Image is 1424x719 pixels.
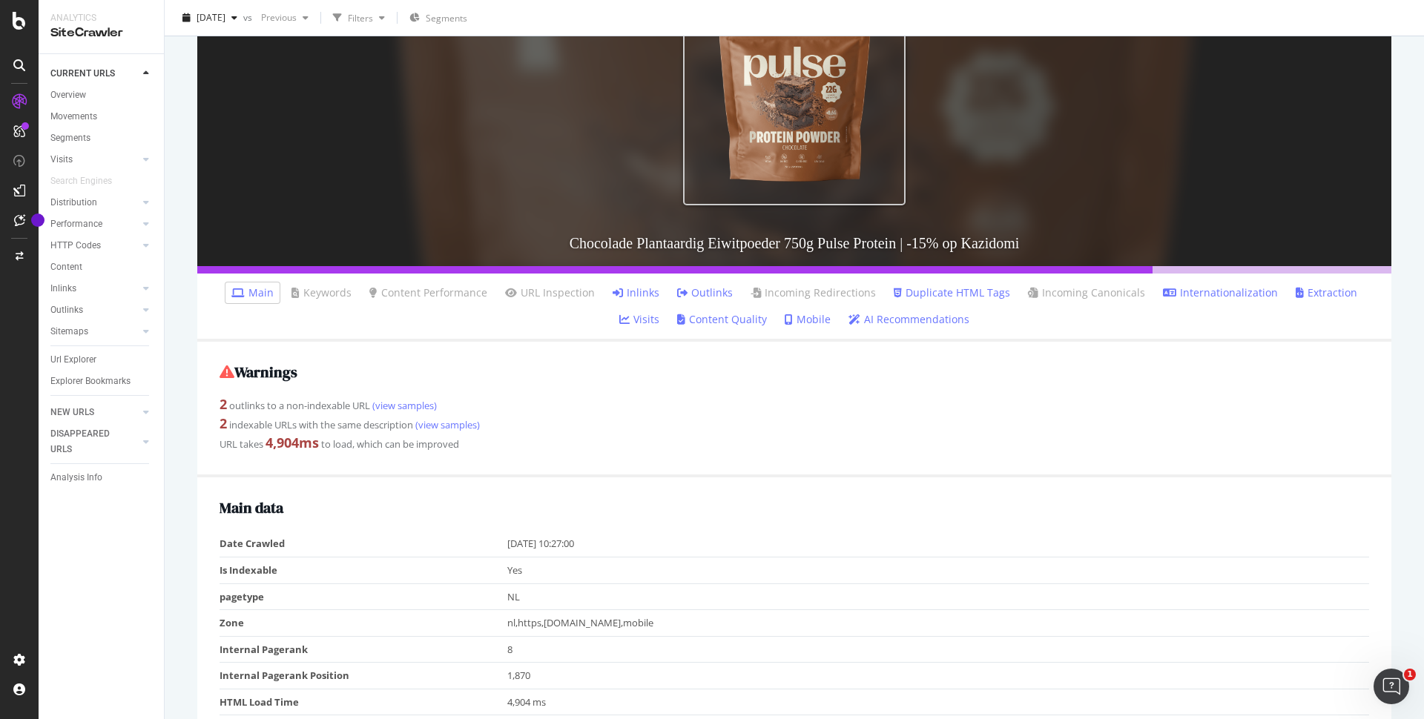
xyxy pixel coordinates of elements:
[50,109,154,125] a: Movements
[327,6,391,30] button: Filters
[220,663,507,689] td: Internal Pagerank Position
[220,434,1369,453] div: URL takes to load, which can be improved
[50,195,97,211] div: Distribution
[50,302,83,318] div: Outlinks
[266,434,319,451] strong: 4,904 ms
[31,213,44,227] div: Tooltip anchor
[50,324,88,339] div: Sitemaps
[50,173,127,189] a: Search Engines
[50,66,115,82] div: CURRENT URLS
[50,470,102,486] div: Analysis Info
[220,414,227,432] strong: 2
[50,352,154,368] a: Url Explorer
[505,285,595,300] a: URL Inspection
[50,374,131,389] div: Explorer Bookmarks
[507,557,1370,583] td: Yes
[50,24,152,42] div: SiteCrawler
[613,285,659,300] a: Inlinks
[220,689,507,715] td: HTML Load Time
[255,6,314,30] button: Previous
[220,531,507,557] td: Date Crawled
[220,636,507,663] td: Internal Pagerank
[220,414,1369,434] div: indexable URLs with the same description
[50,426,139,457] a: DISAPPEARED URLS
[1163,285,1278,300] a: Internationalization
[50,259,82,275] div: Content
[50,281,139,296] a: Inlinks
[370,399,437,412] a: (view samples)
[50,12,152,24] div: Analytics
[785,312,831,327] a: Mobile
[848,312,969,327] a: AI Recommendations
[50,426,125,457] div: DISAPPEARED URLS
[403,6,473,30] button: Segments
[220,395,227,413] strong: 2
[50,130,154,146] a: Segments
[231,285,274,300] a: Main
[177,6,243,30] button: [DATE]
[220,364,1369,380] h2: Warnings
[197,220,1391,266] h3: Chocolade Plantaardig Eiwitpoeder 750g Pulse Protein | -15% op Kazidomi
[50,66,139,82] a: CURRENT URLS
[426,12,467,24] span: Segments
[50,238,101,254] div: HTTP Codes
[50,109,97,125] div: Movements
[50,238,139,254] a: HTTP Codes
[894,285,1010,300] a: Duplicate HTML Tags
[507,689,1370,715] td: 4,904 ms
[50,405,139,420] a: NEW URLS
[619,312,659,327] a: Visits
[507,610,1370,637] td: nl,https,[DOMAIN_NAME],mobile
[50,87,86,103] div: Overview
[255,11,297,24] span: Previous
[50,324,139,339] a: Sitemaps
[50,195,139,211] a: Distribution
[50,173,112,189] div: Search Engines
[197,11,225,24] span: 2025 Sep. 2nd
[507,583,1370,610] td: NL
[50,405,94,420] div: NEW URLS
[243,11,255,24] span: vs
[507,663,1370,689] td: 1,870
[50,216,102,232] div: Performance
[220,557,507,583] td: Is Indexable
[677,285,733,300] a: Outlinks
[507,636,1370,663] td: 8
[507,531,1370,557] td: [DATE] 10:27:00
[50,259,154,275] a: Content
[751,285,876,300] a: Incoming Redirections
[50,87,154,103] a: Overview
[50,302,139,318] a: Outlinks
[291,285,352,300] a: Keywords
[1296,285,1357,300] a: Extraction
[369,285,487,300] a: Content Performance
[50,281,76,296] div: Inlinks
[220,500,1369,516] h2: Main data
[50,352,96,368] div: Url Explorer
[50,470,154,486] a: Analysis Info
[220,583,507,610] td: pagetype
[50,130,90,146] div: Segments
[1404,669,1416,680] span: 1
[50,374,154,389] a: Explorer Bookmarks
[50,152,139,168] a: Visits
[50,216,139,232] a: Performance
[50,152,73,168] div: Visits
[348,11,373,24] div: Filters
[1374,669,1409,704] iframe: Intercom live chat
[220,610,507,637] td: Zone
[220,395,1369,414] div: outlinks to a non-indexable URL
[1028,285,1145,300] a: Incoming Canonicals
[413,418,480,431] a: (view samples)
[677,312,767,327] a: Content Quality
